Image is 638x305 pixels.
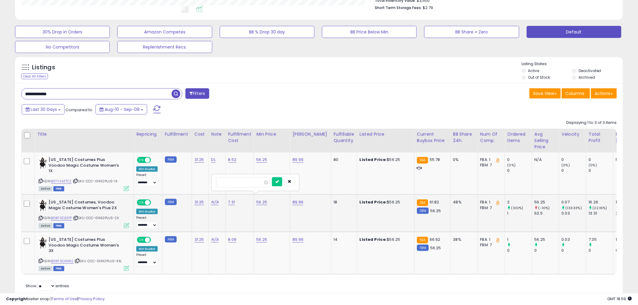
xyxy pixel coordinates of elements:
[593,206,607,210] small: (22.16%)
[417,208,429,214] small: FBM
[453,157,473,162] div: 0%
[105,106,140,112] span: Aug-10 - Sep-08
[51,215,72,221] a: B08F9DZKTP
[96,104,147,115] button: Aug-10 - Sep-08
[15,41,110,53] button: No Competitors
[256,199,267,205] a: 56.25
[211,237,219,243] a: N/A
[334,237,352,242] div: 14
[74,259,122,263] span: | SKU: CCC-01432PLUS-3XL
[6,296,105,302] div: seller snap | |
[39,157,47,169] img: 41rWEDCIhUL._SL40_.jpg
[39,200,47,212] img: 41rWEDCIhUL._SL40_.jpg
[211,131,223,137] div: Note
[453,131,475,144] div: BB Share 24h.
[360,131,412,137] div: Listed Price
[136,246,158,252] div: Win BuyBox
[39,157,129,190] div: ASIN:
[480,157,500,162] div: FBA: 1
[73,179,117,184] span: | SKU: CCC-01432PLUS-1X
[430,199,439,205] span: 61.82
[589,163,597,168] small: (0%)
[51,259,74,264] a: B08F9CKNN2
[453,200,473,205] div: 48%
[507,248,532,253] div: 0
[579,68,601,73] label: Deactivated
[137,158,145,163] span: ON
[136,131,160,137] div: Repricing
[165,131,189,137] div: Fulfillment
[562,168,586,173] div: 0
[360,157,410,162] div: $56.25
[39,266,52,271] span: All listings currently available for purchase on Amazon
[562,248,586,253] div: 0
[256,237,267,243] a: 56.25
[589,131,611,144] div: Total Profit
[136,253,158,266] div: Preset:
[31,106,57,112] span: Last 30 Days
[165,199,177,205] small: FBM
[137,200,145,205] span: ON
[417,131,448,144] div: Current Buybox Price
[39,200,129,228] div: ASIN:
[535,211,559,216] div: 62.5
[37,131,131,137] div: Title
[562,88,590,99] button: Columns
[507,200,532,205] div: 2
[360,200,410,205] div: $56.25
[535,200,559,205] div: 56.25
[32,63,55,72] h5: Listings
[522,61,623,67] p: Listing States:
[480,242,500,248] div: FBM: 7
[49,157,122,175] b: [US_STATE] Costumes Plus Voodoo Magic Costume Women's 1X
[334,200,352,205] div: 18
[150,237,160,243] span: OFF
[165,156,177,163] small: FBM
[256,131,287,137] div: Min Price
[78,296,105,302] a: Privacy Policy
[53,186,64,191] span: FBM
[566,206,582,210] small: (133.33%)
[194,131,206,137] div: Cost
[529,88,561,99] button: Save View
[535,248,559,253] div: 0
[507,211,532,216] div: 1
[417,245,429,251] small: FBM
[360,237,410,242] div: $56.25
[562,237,586,242] div: 0.03
[589,248,613,253] div: 0
[292,157,303,163] a: 89.99
[591,88,617,99] button: Actions
[137,237,145,243] span: ON
[194,237,204,243] a: 31.25
[562,211,586,216] div: 0.03
[322,26,417,38] button: BB Price Below Min
[589,200,613,205] div: 16.26
[53,223,64,228] span: FBM
[49,200,122,212] b: [US_STATE] Costumes, Voodoo Magic Costume Women's Plus 2X
[52,296,77,302] a: Terms of Use
[228,157,237,163] a: 8.52
[15,26,110,38] button: 30% Drop in Orders
[562,200,586,205] div: 0.07
[535,131,557,150] div: Avg Selling Price
[562,157,586,162] div: 0
[39,223,52,228] span: All listings currently available for purchase on Amazon
[589,168,613,173] div: 0
[360,199,387,205] b: Listed Price:
[117,41,212,53] button: Replenishment Recs.
[589,237,613,242] div: 7.35
[228,131,251,144] div: Fulfillment Cost
[423,5,433,11] span: $2.79
[136,166,158,172] div: Win BuyBox
[480,162,500,168] div: FBM: 7
[507,237,532,242] div: 1
[49,237,122,255] b: [US_STATE] Costumes Plus Voodoo Magic Costume Women's 3X
[417,157,428,164] small: FBA
[334,131,355,144] div: Fulfillable Quantity
[453,237,473,242] div: 38%
[150,158,160,163] span: OFF
[535,237,559,242] div: 56.25
[136,209,158,214] div: Win BuyBox
[185,88,209,99] button: Filters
